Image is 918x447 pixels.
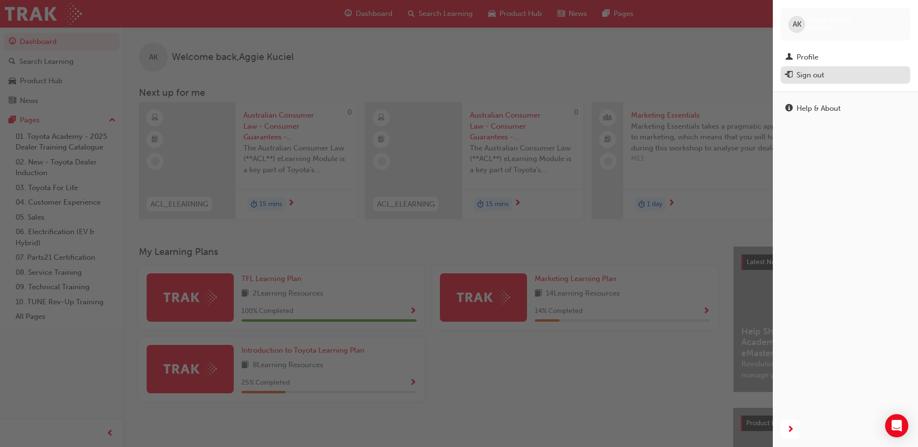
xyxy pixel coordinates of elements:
div: Profile [797,52,818,63]
span: exit-icon [785,71,793,80]
span: Aggie Kuciel [809,15,850,24]
span: man-icon [785,53,793,62]
span: AK [793,19,801,30]
a: Help & About [781,100,910,118]
span: info-icon [785,104,793,113]
span: 659169 [809,25,831,33]
div: Help & About [797,103,841,114]
a: Profile [781,48,910,66]
span: next-icon [787,424,794,436]
button: Sign out [781,66,910,84]
div: Sign out [797,70,824,81]
div: Open Intercom Messenger [885,414,908,437]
